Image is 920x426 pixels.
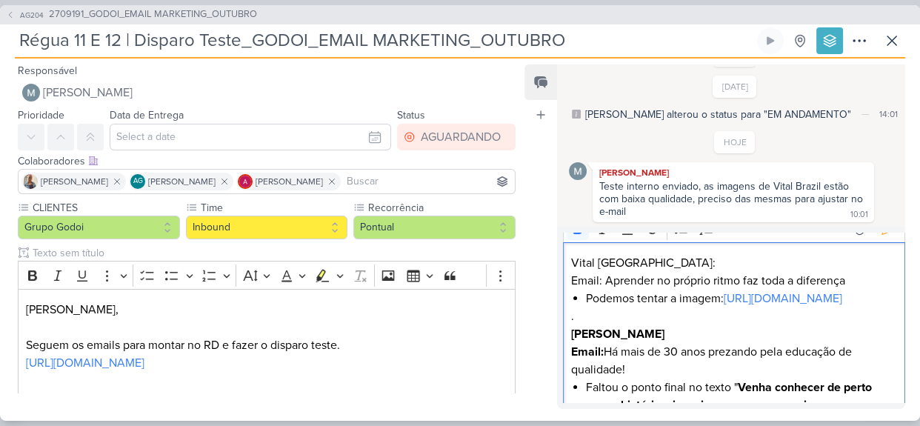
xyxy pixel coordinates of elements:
p: [PERSON_NAME], Seguem os emails para montar no RD e fazer o disparo teste. [26,301,508,354]
div: AGUARDANDO [421,128,501,146]
div: Mariana alterou o status para "EM ANDAMENTO" [585,107,851,122]
p: Email: Aprender no próprio ritmo faz toda a diferença [571,272,898,290]
label: Time [199,200,348,216]
div: [PERSON_NAME] [596,165,871,180]
input: Buscar [344,173,512,190]
img: Mariana Amorim [569,162,587,180]
input: Texto sem título [30,245,516,261]
a: [URL][DOMAIN_NAME] [172,391,290,406]
p: Segue o conteúdo utilizado: [26,390,508,407]
input: Select a date [110,124,391,150]
div: 14:01 [879,107,898,121]
label: CLIENTES [31,200,180,216]
div: 10:01 [850,209,868,221]
label: Prioridade [18,109,64,122]
a: [URL][DOMAIN_NAME] [724,291,842,306]
label: Responsável [18,64,77,77]
div: Aline Gimenez Graciano [130,174,145,189]
li: Podemos tentar a imagem: [586,290,898,307]
label: Recorrência [367,200,516,216]
p: Vital [GEOGRAPHIC_DATA]: [571,254,898,272]
img: Mariana Amorim [22,84,40,101]
p: . [571,307,898,325]
strong: [PERSON_NAME] [571,327,664,342]
div: Este log é visível à todos no kard [572,110,581,119]
img: Alessandra Gomes [238,174,253,189]
span: [PERSON_NAME] [256,175,323,188]
button: Grupo Godoi [18,216,180,239]
a: [URL][DOMAIN_NAME] [26,356,144,370]
span: [PERSON_NAME] [41,175,108,188]
div: Ligar relógio [764,35,776,47]
p: AG [133,178,143,185]
strong: Email: [571,345,604,359]
button: AGUARDANDO [397,124,516,150]
span: [PERSON_NAME] [148,175,216,188]
span: [PERSON_NAME] [43,84,133,101]
img: Iara Santos [23,174,38,189]
button: [PERSON_NAME] [18,79,516,106]
div: Colaboradores [18,153,516,169]
p: Há mais de 30 anos prezando pela educação de qualidade! [571,343,898,379]
button: Inbound [186,216,348,239]
input: Kard Sem Título [15,27,754,54]
div: Editor toolbar [18,261,516,290]
label: Status [397,109,425,122]
label: Data de Entrega [110,109,184,122]
div: Teste interno enviado, as imagens de Vital Brazil estão com baixa qualidade, preciso das mesmas p... [599,180,866,218]
button: Pontual [353,216,516,239]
